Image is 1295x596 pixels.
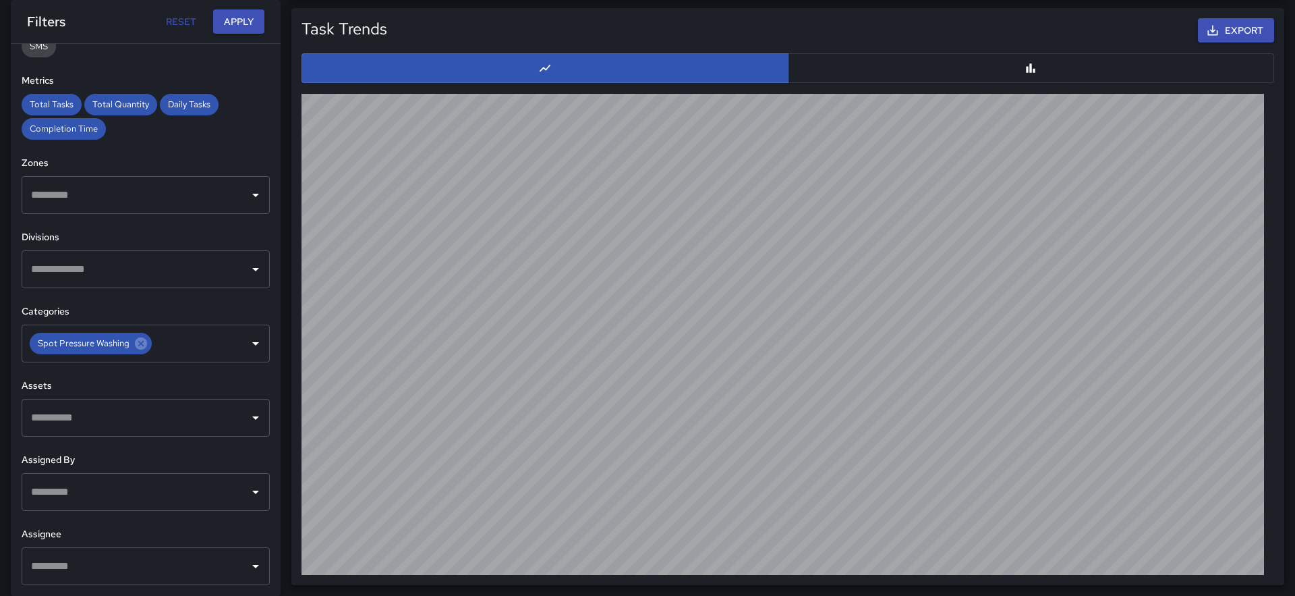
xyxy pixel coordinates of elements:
[246,483,265,502] button: Open
[1198,18,1274,43] button: Export
[30,335,138,351] span: Spot Pressure Washing
[22,36,56,57] div: SMS
[301,53,788,83] button: Line Chart
[213,9,264,34] button: Apply
[1024,61,1037,75] svg: Bar Chart
[22,74,270,88] h6: Metrics
[22,118,106,140] div: Completion Time
[22,99,82,110] span: Total Tasks
[788,53,1275,83] button: Bar Chart
[22,453,270,468] h6: Assigned By
[160,94,219,115] div: Daily Tasks
[246,186,265,205] button: Open
[84,94,157,115] div: Total Quantity
[30,333,152,354] div: Spot Pressure Washing
[22,527,270,542] h6: Assignee
[84,99,157,110] span: Total Quantity
[246,408,265,427] button: Open
[246,557,265,576] button: Open
[301,18,387,40] h5: Task Trends
[22,123,106,134] span: Completion Time
[22,304,270,319] h6: Categories
[22,230,270,245] h6: Divisions
[246,334,265,353] button: Open
[22,94,82,115] div: Total Tasks
[246,260,265,279] button: Open
[22,40,56,52] span: SMS
[22,379,270,394] h6: Assets
[160,99,219,110] span: Daily Tasks
[27,11,65,32] h6: Filters
[538,61,552,75] svg: Line Chart
[22,156,270,171] h6: Zones
[159,9,202,34] button: Reset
